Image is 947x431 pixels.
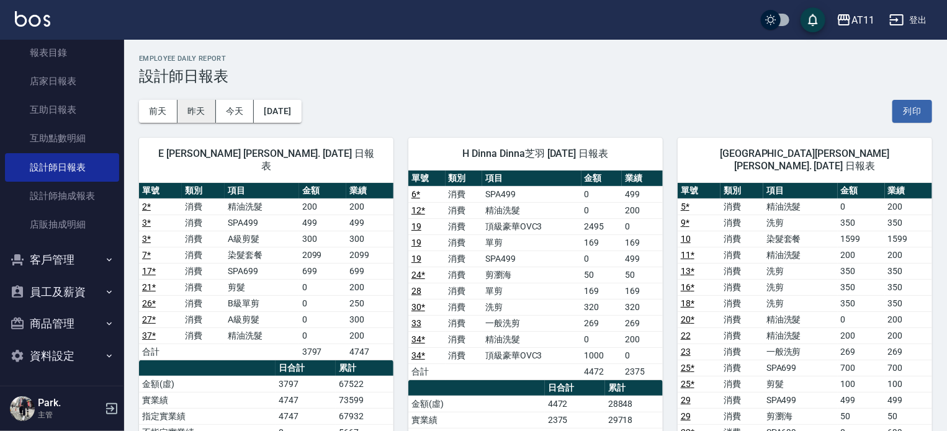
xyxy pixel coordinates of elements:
td: 269 [581,315,622,331]
td: 一般洗剪 [482,315,581,331]
td: 200 [838,247,885,263]
td: 洗剪 [763,279,838,295]
td: 169 [581,283,622,299]
td: 消費 [720,311,763,327]
td: 100 [838,376,885,392]
td: 消費 [720,344,763,360]
td: 350 [838,279,885,295]
td: B級單剪 [225,295,299,311]
a: 19 [411,238,421,247]
td: 消費 [446,283,483,299]
td: 100 [885,376,932,392]
td: 200 [299,198,346,215]
button: 昨天 [177,100,216,123]
td: 剪髮 [763,376,838,392]
td: 2495 [581,218,622,234]
td: 28848 [605,396,663,412]
a: 22 [681,331,691,340]
td: 700 [838,360,885,376]
td: 精油洗髮 [763,311,838,327]
td: 699 [346,263,393,279]
th: 項目 [225,183,299,199]
td: A級剪髮 [225,311,299,327]
td: 350 [838,215,885,231]
button: 列印 [892,100,932,123]
img: Logo [15,11,50,27]
th: 業績 [346,183,393,199]
td: 0 [622,218,663,234]
td: 269 [838,344,885,360]
button: 商品管理 [5,308,119,340]
th: 日合計 [545,380,605,396]
td: 4747 [346,344,393,360]
td: 消費 [446,347,483,363]
td: 染髮套餐 [225,247,299,263]
td: 29718 [605,412,663,428]
a: 29 [681,395,691,405]
td: 精油洗髮 [763,198,838,215]
p: 主管 [38,409,101,420]
td: 73599 [336,392,393,408]
td: 300 [346,311,393,327]
td: 消費 [720,408,763,424]
td: 消費 [720,247,763,263]
td: 消費 [720,295,763,311]
td: 0 [299,279,346,295]
td: 4747 [276,408,336,424]
td: 精油洗髮 [482,202,581,218]
a: 店家日報表 [5,67,119,96]
td: 洗剪 [763,215,838,231]
td: 消費 [720,198,763,215]
button: 員工及薪資 [5,276,119,308]
td: 消費 [446,234,483,251]
td: 2375 [622,363,663,380]
td: 消費 [446,315,483,331]
td: 699 [299,263,346,279]
a: 33 [411,318,421,328]
th: 類別 [446,171,483,187]
td: 消費 [720,376,763,392]
td: 350 [885,215,932,231]
td: 精油洗髮 [225,198,299,215]
td: 消費 [720,231,763,247]
th: 金額 [299,183,346,199]
td: 消費 [182,295,225,311]
a: 23 [681,347,691,357]
td: 499 [622,251,663,267]
td: 0 [581,251,622,267]
td: 200 [622,331,663,347]
td: 洗剪 [763,263,838,279]
a: 報表目錄 [5,38,119,67]
td: 350 [885,279,932,295]
th: 累計 [336,360,393,376]
a: 10 [681,234,691,244]
a: 店販抽成明細 [5,210,119,239]
img: Person [10,396,35,421]
td: 精油洗髮 [763,327,838,344]
td: 4472 [581,363,622,380]
td: 200 [622,202,663,218]
td: 50 [581,267,622,283]
td: 499 [299,215,346,231]
td: SPA499 [482,251,581,267]
td: 200 [885,198,932,215]
td: 320 [622,299,663,315]
div: AT11 [851,12,874,28]
a: 28 [411,286,421,296]
td: 0 [299,311,346,327]
th: 累計 [605,380,663,396]
td: 消費 [446,267,483,283]
span: [GEOGRAPHIC_DATA][PERSON_NAME][PERSON_NAME]. [DATE] 日報表 [693,148,917,172]
td: 50 [838,408,885,424]
td: 700 [885,360,932,376]
button: 資料設定 [5,340,119,372]
a: 設計師抽成報表 [5,182,119,210]
td: 4747 [276,392,336,408]
th: 金額 [838,183,885,199]
td: 350 [885,263,932,279]
td: 精油洗髮 [225,327,299,344]
a: 互助點數明細 [5,124,119,153]
td: 200 [838,327,885,344]
td: 50 [622,267,663,283]
td: 499 [622,186,663,202]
